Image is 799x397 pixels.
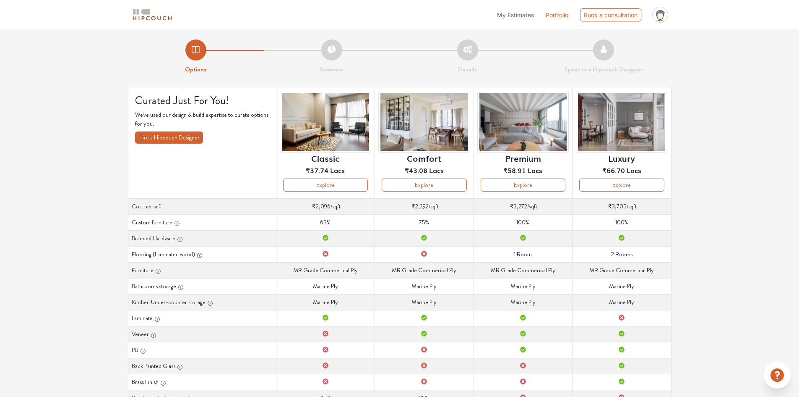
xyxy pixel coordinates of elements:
div: Book a consultation [580,8,641,21]
th: Laminate [128,310,276,326]
strong: Speak to a Hipcouch Designer [564,65,643,74]
td: Marine Ply [474,278,572,294]
td: Marine Ply [573,294,671,310]
button: Explore [579,179,664,192]
td: Marine Ply [375,278,474,294]
h6: Premium [505,153,541,163]
span: Lacs [429,165,444,175]
td: Marine Ply [474,294,572,310]
span: ₹3,272 [510,202,527,210]
td: 1 Room [474,246,572,262]
td: MR Grade Commerical Ply [474,262,572,278]
img: header-preview [378,91,470,153]
th: Furniture [128,262,276,278]
h4: Curated Just For You! [135,94,269,107]
h6: Luxury [608,153,635,163]
th: Cost per sqft [128,198,276,214]
th: PU [128,342,276,358]
td: Marine Ply [276,294,375,310]
td: 100% [573,214,671,230]
td: MR Grade Commerical Ply [375,262,474,278]
button: Explore [382,179,466,192]
strong: Options [185,65,206,74]
span: ₹43.08 [405,165,427,175]
td: 2 Rooms [573,246,671,262]
button: Hire a Hipcouch Designer [135,131,203,144]
img: logo-horizontal.svg [131,8,173,22]
span: ₹58.91 [503,165,526,175]
th: Kitchen Under-counter storage [128,294,276,310]
strong: Details [458,65,477,74]
span: Lacs [627,165,641,175]
span: Lacs [528,165,542,175]
button: Explore [283,179,368,192]
span: ₹37.74 [306,165,328,175]
span: My Estimates [497,11,534,18]
h6: Comfort [407,153,441,163]
span: ₹66.70 [602,165,625,175]
th: Custom furniture [128,214,276,230]
img: header-preview [280,91,371,153]
a: Portfolio [546,11,568,19]
th: Back Painted Glass [128,358,276,374]
img: header-preview [477,91,569,153]
th: Bathrooms storage [128,278,276,294]
td: 65% [276,214,375,230]
td: Marine Ply [276,278,375,294]
td: /sqft [474,198,572,214]
button: Explore [481,179,565,192]
td: MR Grade Commerical Ply [276,262,375,278]
img: header-preview [576,91,667,153]
th: Brass Finish [128,374,276,390]
strong: Summary [320,65,344,74]
td: 75% [375,214,474,230]
td: MR Grade Commerical Ply [573,262,671,278]
span: ₹2,096 [312,202,331,210]
td: /sqft [276,198,375,214]
td: Marine Ply [573,278,671,294]
span: ₹3,705 [608,202,627,210]
span: ₹2,392 [411,202,429,210]
th: Branded Hardware [128,230,276,246]
td: Marine Ply [375,294,474,310]
p: We've used our design & build expertise to curate options for you. [135,110,269,128]
span: Lacs [330,165,345,175]
td: /sqft [375,198,474,214]
th: Veneer [128,326,276,342]
span: logo-horizontal.svg [131,5,173,24]
h6: Classic [311,153,339,163]
th: Flooring (Laminated wood) [128,246,276,262]
td: 100% [474,214,572,230]
td: /sqft [573,198,671,214]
